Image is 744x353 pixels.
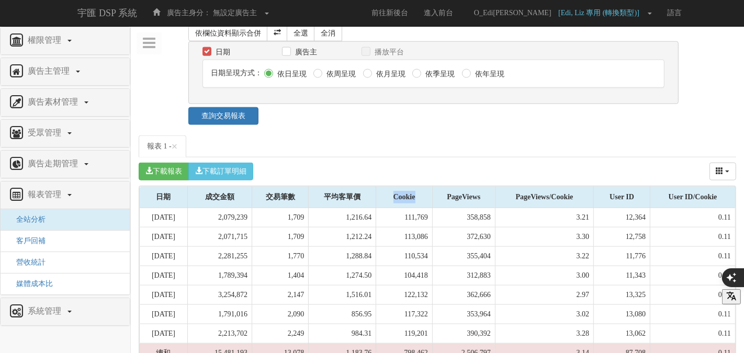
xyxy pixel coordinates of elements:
td: 0.11 [650,305,736,324]
span: 媒體成本比 [8,280,53,288]
span: 報表管理 [25,190,66,199]
td: 856.95 [309,305,376,324]
td: 111,769 [376,208,432,227]
td: 13,080 [594,305,650,324]
td: 355,404 [432,247,495,266]
a: 客戶回補 [8,237,46,245]
a: 報表管理 [8,187,122,203]
td: 1,212.24 [309,227,376,247]
label: 日期 [213,47,230,58]
td: [DATE] [140,305,188,324]
td: 13,325 [594,286,650,305]
td: 1,789,394 [188,266,252,286]
td: 2,213,702 [188,324,252,344]
td: 353,964 [432,305,495,324]
span: 廣告主管理 [25,66,75,75]
a: 廣告素材管理 [8,94,122,111]
td: 390,392 [432,324,495,344]
span: 廣告走期管理 [25,159,83,168]
div: PageViews/Cookie [495,187,593,208]
div: 平均客單價 [309,187,376,208]
span: 系統管理 [25,306,66,315]
td: 0.11 [650,247,736,266]
td: 2,281,255 [188,247,252,266]
td: 1,274.50 [309,266,376,286]
td: 1,709 [252,208,309,227]
td: 2,071,715 [188,227,252,247]
td: 2.97 [495,286,593,305]
span: × [172,140,178,153]
a: 全站分析 [8,215,46,223]
td: 0.11 [650,286,736,305]
td: 0.11 [650,324,736,344]
td: 0.11 [650,208,736,227]
td: 3.28 [495,324,593,344]
span: 廣告素材管理 [25,97,83,106]
td: 1,216.64 [309,208,376,227]
td: [DATE] [140,324,188,344]
label: 廣告主 [292,47,317,58]
div: User ID [594,187,650,208]
td: 2,090 [252,305,309,324]
td: [DATE] [140,286,188,305]
td: 1,770 [252,247,309,266]
button: Close [172,141,178,152]
div: User ID/Cookie [650,187,735,208]
span: 廣告主身分： [167,9,211,17]
td: 12,364 [594,208,650,227]
td: 1,791,016 [188,305,252,324]
a: 系統管理 [8,303,122,320]
td: 3,254,872 [188,286,252,305]
td: 362,666 [432,286,495,305]
td: 110,534 [376,247,432,266]
a: 全選 [287,26,315,41]
td: 1,709 [252,227,309,247]
td: 312,883 [432,266,495,286]
button: 下載報表 [139,163,189,180]
span: 無設定廣告主 [213,9,257,17]
a: 權限管理 [8,32,122,49]
button: columns [709,163,737,180]
span: O_Edi[PERSON_NAME] [469,9,557,17]
label: 依周呈現 [324,69,356,79]
td: 3.22 [495,247,593,266]
td: 113,086 [376,227,432,247]
span: [Edi, Liz 專用 (轉換類型)] [558,9,645,17]
div: Cookie [376,187,432,208]
td: [DATE] [140,227,188,247]
td: 0.11 [650,266,736,286]
div: PageViews [433,187,495,208]
td: 1,516.01 [309,286,376,305]
div: 交易筆數 [252,187,308,208]
td: 117,322 [376,305,432,324]
label: 依月呈現 [374,69,405,79]
td: 1,288.84 [309,247,376,266]
a: 報表 1 - [139,135,186,157]
td: [DATE] [140,247,188,266]
td: 13,062 [594,324,650,344]
td: 3.02 [495,305,593,324]
td: 1,404 [252,266,309,286]
a: 營收統計 [8,258,46,266]
span: 受眾管理 [25,128,66,137]
label: 播放平台 [372,47,404,58]
td: 372,630 [432,227,495,247]
td: 2,079,239 [188,208,252,227]
td: 3.21 [495,208,593,227]
a: 廣告主管理 [8,63,122,80]
td: 11,343 [594,266,650,286]
td: 358,858 [432,208,495,227]
td: 104,418 [376,266,432,286]
a: 受眾管理 [8,125,122,142]
td: 122,132 [376,286,432,305]
td: [DATE] [140,266,188,286]
div: 日期 [140,187,187,208]
td: 11,776 [594,247,650,266]
label: 依日呈現 [275,69,307,79]
td: 0.11 [650,227,736,247]
td: 119,201 [376,324,432,344]
a: 廣告走期管理 [8,156,122,173]
td: 3.00 [495,266,593,286]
